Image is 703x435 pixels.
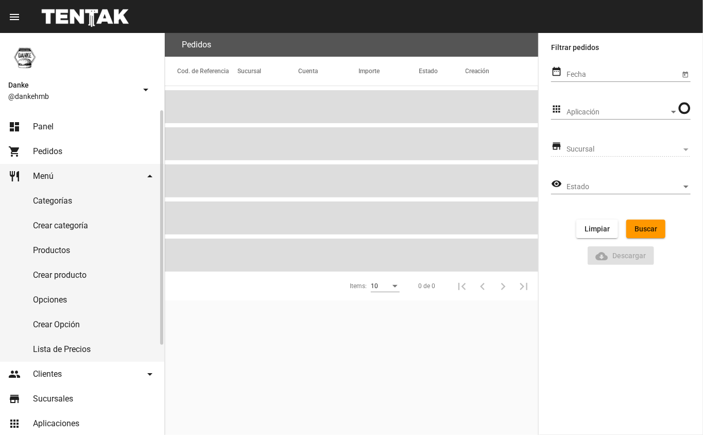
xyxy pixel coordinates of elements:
span: @dankehmb [8,91,135,102]
mat-icon: date_range [551,65,562,78]
img: 1d4517d0-56da-456b-81f5-6111ccf01445.png [8,41,41,74]
div: 0 de 0 [418,281,435,291]
mat-icon: arrow_drop_down [144,368,156,380]
mat-icon: menu [8,11,21,23]
mat-select: Aplicación [567,108,678,116]
button: Siguiente [493,276,513,296]
mat-header-cell: Estado [419,57,466,86]
mat-icon: people [8,368,21,380]
mat-header-cell: Importe [358,57,419,86]
mat-icon: shopping_cart [8,145,21,158]
span: Limpiar [585,225,610,233]
mat-icon: store [8,393,21,405]
button: Primera [452,276,472,296]
span: Aplicaciones [33,419,79,429]
span: Sucursales [33,394,73,404]
span: Buscar [635,225,657,233]
mat-select: Items: [371,283,400,290]
input: Fecha [567,71,680,79]
mat-icon: store [551,140,562,153]
mat-header-cell: Creación [466,57,538,86]
span: Danke [8,79,135,91]
mat-icon: dashboard [8,121,21,133]
button: Anterior [472,276,493,296]
span: Pedidos [33,146,62,157]
span: Aplicación [567,108,669,116]
span: Estado [567,183,681,191]
mat-select: Sucursal [567,145,691,154]
mat-icon: arrow_drop_down [140,83,152,96]
div: Items: [350,281,367,291]
span: Descargar [596,252,646,260]
mat-icon: arrow_drop_down [144,170,156,182]
mat-icon: visibility [551,178,562,190]
label: Filtrar pedidos [551,41,691,54]
mat-icon: apps [8,417,21,430]
span: Clientes [33,369,62,379]
button: Última [513,276,534,296]
mat-select: Estado [567,183,691,191]
mat-header-cell: Sucursal [237,57,298,86]
span: Sucursal [567,145,681,154]
span: 10 [371,282,378,290]
button: Open calendar [680,69,691,79]
span: Panel [33,122,54,132]
flou-section-header: Pedidos [165,33,538,57]
mat-icon: apps [551,103,562,115]
mat-header-cell: Cod. de Referencia [165,57,237,86]
button: Buscar [626,220,665,238]
mat-icon: Descargar Reporte [596,250,608,262]
button: Limpiar [576,220,618,238]
mat-header-cell: Cuenta [298,57,358,86]
h3: Pedidos [182,38,211,52]
span: Menú [33,171,54,181]
button: Descargar ReporteDescargar [588,246,655,265]
mat-icon: restaurant [8,170,21,182]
